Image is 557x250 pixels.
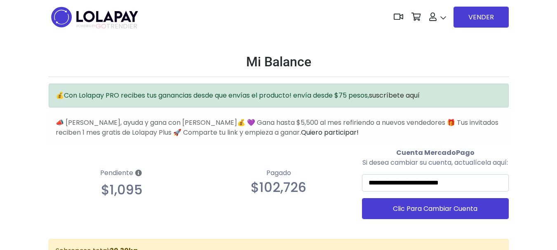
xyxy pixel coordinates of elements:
[454,7,509,28] a: VENDER
[96,21,106,31] span: GO
[77,24,96,28] span: POWERED BY
[49,54,509,70] h2: Mi Balance
[301,128,359,137] a: Quiero participar!
[77,23,137,30] span: TRENDIER
[369,91,420,100] a: suscríbete aquí
[49,182,195,198] p: $1,095
[49,166,195,180] p: Pendiente
[56,118,498,137] span: 📣 [PERSON_NAME], ayuda y gana con [PERSON_NAME]💰 💜 Gana hasta $5,500 al mes refiriendo a nuevos v...
[396,148,475,157] b: Cuenta MercadoPago
[205,180,352,195] p: $102,726
[49,4,141,30] img: logo
[56,91,420,100] span: 💰Con Lolapay PRO recibes tus ganancias desde que envías el producto! envía desde $75 pesos,
[362,158,509,168] p: Si desea cambiar su cuenta, actualícela aquí:
[205,168,352,178] p: Pagado
[362,198,509,219] button: Clic Para Cambiar Cuenta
